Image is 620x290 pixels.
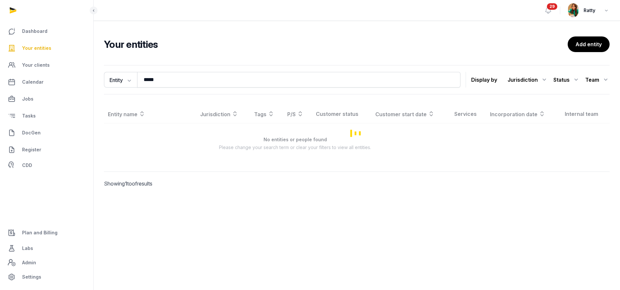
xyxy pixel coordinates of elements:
span: DocGen [22,129,41,137]
a: Labs [5,241,88,256]
button: Entity [104,72,137,88]
span: Ratty [584,7,595,14]
span: Your clients [22,61,50,69]
a: Admin [5,256,88,269]
span: Settings [22,273,41,281]
span: Admin [22,259,36,267]
span: CDD [22,161,32,169]
a: Dashboard [5,23,88,39]
span: Tasks [22,112,36,120]
div: Loading [104,105,610,161]
a: Settings [5,269,88,285]
span: Calendar [22,78,44,86]
span: 1 [125,180,127,187]
a: Add entity [568,36,610,52]
a: CDD [5,159,88,172]
img: avatar [568,3,578,17]
div: Team [585,75,610,85]
a: Tasks [5,108,88,124]
div: Status [553,75,580,85]
a: DocGen [5,125,88,141]
a: Register [5,142,88,158]
a: Calendar [5,74,88,90]
span: 29 [547,3,557,10]
a: Your entities [5,40,88,56]
p: Showing to of results [104,172,223,195]
div: Jurisdiction [508,75,548,85]
h2: Your entities [104,38,568,50]
span: Your entities [22,44,51,52]
span: Register [22,146,41,154]
a: Your clients [5,57,88,73]
span: Jobs [22,95,33,103]
span: Dashboard [22,27,47,35]
span: Labs [22,244,33,252]
p: Display by [471,75,497,85]
a: Jobs [5,91,88,107]
span: Plan and Billing [22,229,58,237]
a: Plan and Billing [5,225,88,241]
